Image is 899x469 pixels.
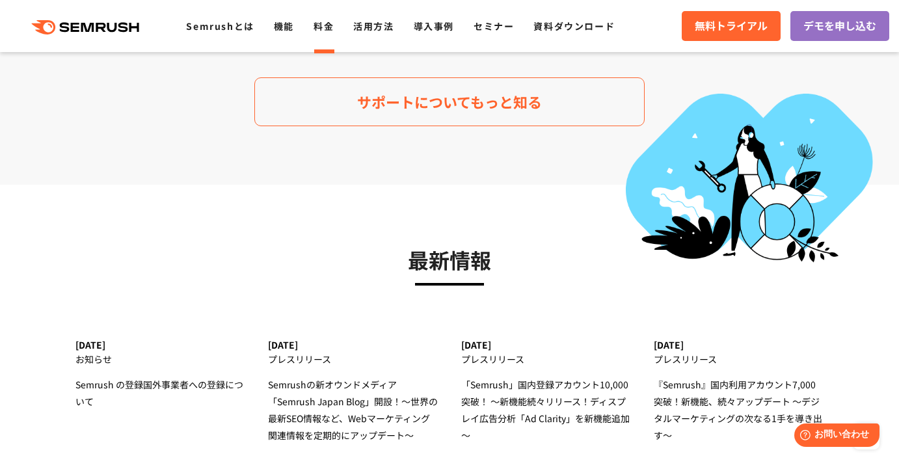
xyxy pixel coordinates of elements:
span: Semrushの新オウンドメディア 「Semrush Japan Blog」開設！～世界の最新SEO情報など、Webマーケティング関連情報を定期的にアップデート～ [268,378,438,442]
a: [DATE] お知らせ Semrush の登録国外事業者への登録について [75,340,245,410]
span: デモを申し込む [803,18,876,34]
a: 資料ダウンロード [533,20,615,33]
a: [DATE] プレスリリース 『Semrush』国内利用アカウント7,000突破！新機能、続々アップデート ～デジタルマーケティングの次なる1手を導き出す～ [654,340,824,444]
a: [DATE] プレスリリース Semrushの新オウンドメディア 「Semrush Japan Blog」開設！～世界の最新SEO情報など、Webマーケティング関連情報を定期的にアップデート～ [268,340,438,444]
div: プレスリリース [654,351,824,368]
a: 機能 [274,20,294,33]
span: 『Semrush』国内利用アカウント7,000突破！新機能、続々アップデート ～デジタルマーケティングの次なる1手を導き出す～ [654,378,822,442]
a: 無料トライアル [682,11,781,41]
a: 活用方法 [353,20,394,33]
a: セミナー [474,20,514,33]
h3: 最新情報 [75,243,824,276]
a: サポートについてもっと知る [254,77,645,126]
div: [DATE] [461,340,631,351]
a: デモを申し込む [790,11,889,41]
a: Semrushとは [186,20,254,33]
div: プレスリリース [268,351,438,368]
div: [DATE] [654,340,824,351]
div: お知らせ [75,351,245,368]
div: [DATE] [75,340,245,351]
span: 「Semrush」国内登録アカウント10,000突破！ ～新機能続々リリース！ディスプレイ広告分析「Ad Clarity」を新機能追加～ [461,378,630,442]
span: サポートについてもっと知る [357,90,542,113]
a: [DATE] プレスリリース 「Semrush」国内登録アカウント10,000突破！ ～新機能続々リリース！ディスプレイ広告分析「Ad Clarity」を新機能追加～ [461,340,631,444]
a: 料金 [314,20,334,33]
div: プレスリリース [461,351,631,368]
a: 導入事例 [414,20,454,33]
iframe: Help widget launcher [783,418,885,455]
div: [DATE] [268,340,438,351]
span: 無料トライアル [695,18,768,34]
span: Semrush の登録国外事業者への登録について [75,378,243,408]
